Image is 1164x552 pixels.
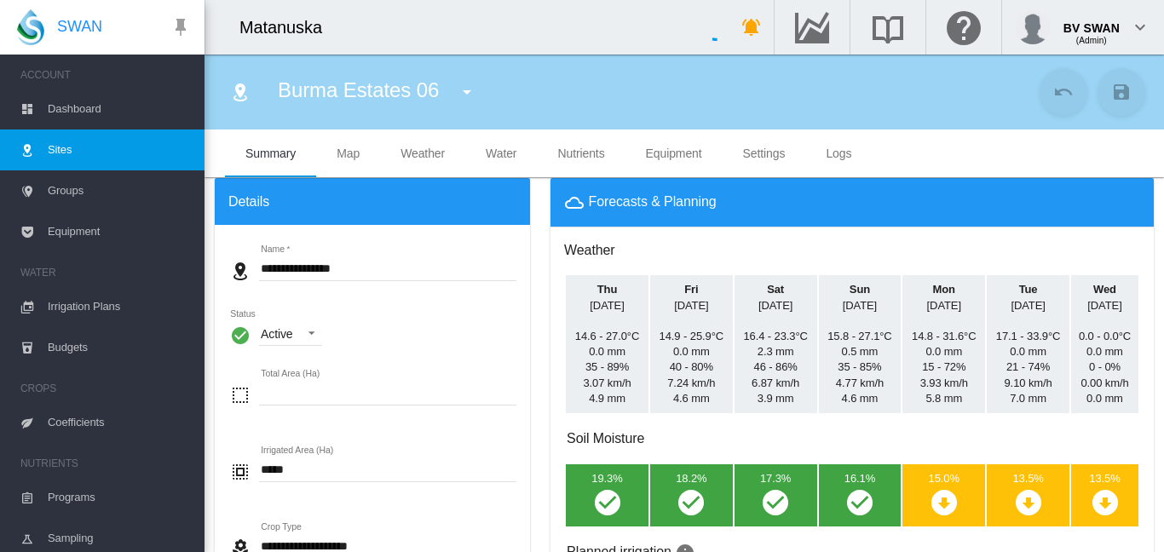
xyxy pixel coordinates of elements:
[567,431,644,446] h3: Click to go to irrigation
[850,283,870,296] b: Sun
[758,345,794,358] span: Rainfall
[1089,360,1121,373] span: Humidity
[597,283,618,296] b: Thu
[337,147,360,160] span: Map
[767,283,784,296] b: Sat
[48,129,191,170] span: Sites
[1006,360,1050,373] span: Humidity
[735,10,769,44] button: icon-bell-ring
[17,9,44,45] img: SWAN-Landscape-Logo-Colour-drop.png
[902,464,985,526] td: Monday - 15.0% Monday Low
[1063,13,1120,30] div: BV SWAN
[230,82,251,102] md-icon: icon-map-marker-radius
[261,327,293,341] div: Active
[1011,283,1045,311] span: Tuesday
[57,16,102,37] span: SWAN
[673,392,710,405] span: ETo
[792,17,833,37] md-icon: Go to the Data Hub
[450,75,484,109] button: icon-menu-down
[650,275,733,413] td: Friday Temperature Rainfall Humidity Windspeed ETo
[927,283,961,311] span: Monday
[673,345,710,358] span: Rainfall
[827,330,891,342] span: Temperature
[646,147,702,160] span: Equipment
[20,259,191,286] span: WATER
[583,377,631,389] span: Windspeed
[566,464,648,526] td: Thursday - 19.3% Thursday - On target
[230,325,251,346] i: Active
[1053,82,1074,102] md-icon: icon-undo
[20,375,191,402] span: CROPS
[1086,392,1123,405] span: ETo
[650,464,733,526] td: Friday - 18.2% Friday - On target
[557,147,604,160] span: Nutrients
[589,345,625,358] span: Rainfall
[457,82,477,102] md-icon: icon-menu-down
[684,283,698,296] b: Fri
[741,17,762,37] md-icon: icon-bell-ring
[819,275,902,413] td: Sunday Temperature Rainfall Humidity Windspeed ETo
[758,283,792,311] span: Saturday
[844,486,875,517] i: Sunday - On target
[922,360,965,373] span: Humidity
[754,360,798,373] span: Humidity
[259,320,322,346] md-select: Status : Active
[591,472,622,485] span: Thursday - 19.3%
[1071,464,1138,526] td: Wednesday - 13.5% Wednesday Low
[1111,82,1132,102] md-icon: icon-content-save
[1090,486,1121,517] i: Wednesday Low
[826,147,851,160] span: Logs
[589,392,625,405] span: ETo
[1089,472,1120,485] span: Wednesday - 13.5%
[925,392,962,405] span: ETo
[20,61,191,89] span: ACCOUNT
[564,193,585,213] md-icon: icon-weather-cloudy
[1004,377,1052,389] span: Windspeed
[838,360,881,373] span: Humidity
[1087,283,1121,311] span: Wednesday
[566,275,648,413] td: Thursday Temperature Rainfall Humidity Windspeed ETo
[912,330,976,342] span: Temperature
[987,275,1069,413] td: Tuesday Temperature Rainfall Humidity Windspeed ETo
[575,330,639,342] span: Temperature
[170,17,191,37] md-icon: icon-pin
[667,377,715,389] span: Windspeed
[1086,345,1123,358] span: Rainfall
[230,261,251,281] md-icon: icon-map-marker-radius
[1010,345,1046,358] span: Rainfall
[925,345,962,358] span: Rainfall
[902,275,985,413] td: Monday Temperature Rainfall Humidity Windspeed ETo
[842,392,879,405] span: ETo
[758,392,794,405] span: ETo
[660,330,723,342] span: Temperature
[48,327,191,368] span: Budgets
[590,283,624,311] span: Thursday
[743,147,786,160] span: Settings
[987,464,1069,526] td: Tuesday - 13.5% Tuesday Low
[760,472,791,485] span: Saturday - 17.3%
[743,330,807,342] span: Temperature
[592,486,623,517] i: Thursday - On target
[400,147,445,160] span: Weather
[585,360,629,373] span: Humidity
[1093,283,1116,296] b: Wed
[1012,472,1043,485] span: Tuesday - 13.5%
[228,193,269,211] span: Details
[1016,10,1050,44] img: profile.jpg
[844,472,875,485] span: Sunday - 16.1%
[842,345,879,358] span: Rainfall
[48,89,191,129] span: Dashboard
[223,75,257,109] button: Click to go to list of Sites
[588,194,716,209] span: Forecasts & Planning
[230,462,251,482] md-icon: icon-select-all
[20,450,191,477] span: NUTRIENTS
[920,377,968,389] span: Windspeed
[564,241,614,260] h3: Click to go to Burma Estates 06 weather observations
[1040,68,1087,116] button: Cancel Changes
[819,464,902,526] td: Sunday - 16.1% Sunday - On target
[1010,392,1046,405] span: ETo
[48,211,191,252] span: Equipment
[933,283,955,296] b: Mon
[1019,283,1038,296] b: Tue
[245,147,296,160] span: Summary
